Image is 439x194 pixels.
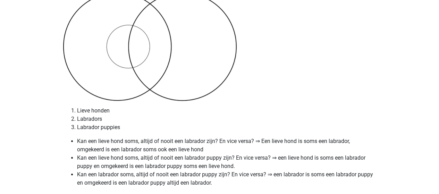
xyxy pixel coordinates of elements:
li: Lieve honden [77,107,376,115]
li: Labrador puppies [77,123,376,132]
li: Kan een labrador soms, altijd of nooit een labrador puppy zijn? En vice versa? ⇒ een labrador is ... [77,170,376,187]
li: Labradors [77,115,376,123]
li: Kan een lieve hond soms, altijd of nooit een labrador puppy zijn? En vice versa? ⇒ een lieve hond... [77,154,376,170]
li: Kan een lieve hond soms, altijd of nooit een labrador zijn? En vice versa? ⇒ Een lieve hond is so... [77,137,376,154]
